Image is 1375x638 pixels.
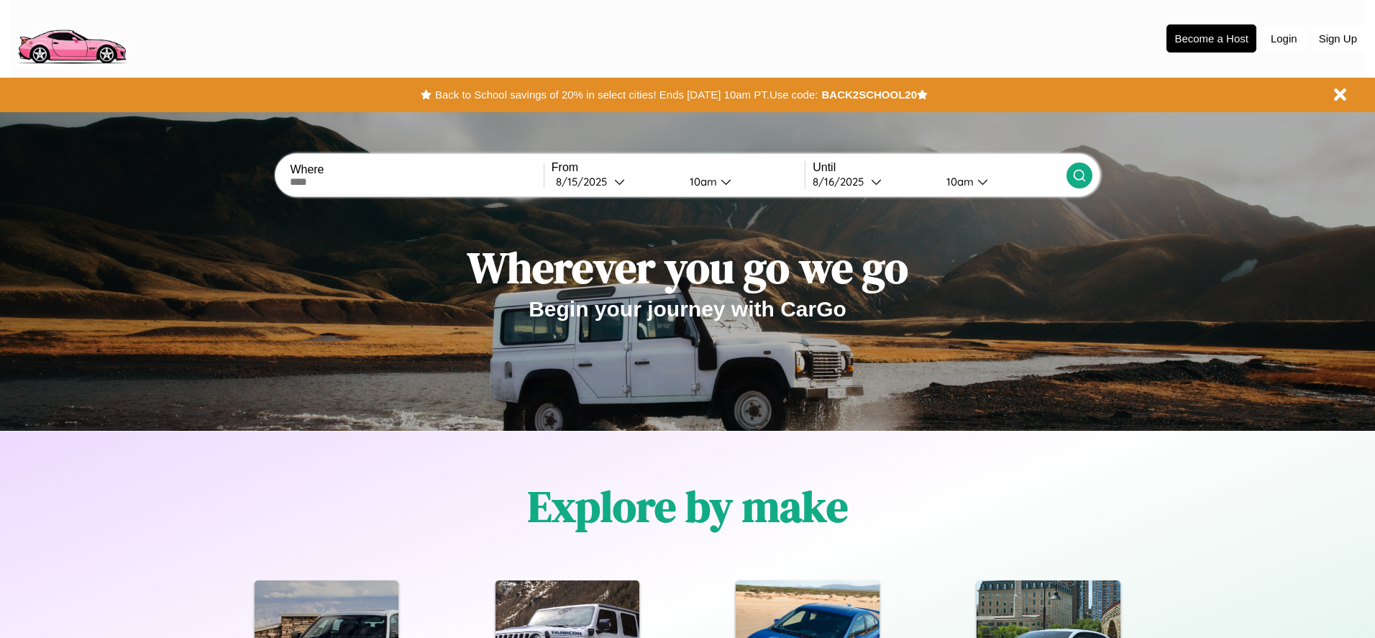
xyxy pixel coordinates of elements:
button: Become a Host [1166,24,1256,53]
img: logo [11,7,132,68]
button: 8/15/2025 [552,174,678,189]
button: 10am [935,174,1066,189]
label: Where [290,163,543,176]
div: 10am [682,175,721,188]
button: Login [1264,25,1305,52]
b: BACK2SCHOOL20 [821,88,917,101]
button: 10am [678,174,805,189]
div: 8 / 15 / 2025 [556,175,614,188]
h1: Explore by make [528,477,848,536]
button: Back to School savings of 20% in select cities! Ends [DATE] 10am PT.Use code: [431,85,821,105]
div: 8 / 16 / 2025 [813,175,871,188]
label: From [552,161,805,174]
div: 10am [939,175,977,188]
label: Until [813,161,1066,174]
button: Sign Up [1312,25,1364,52]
